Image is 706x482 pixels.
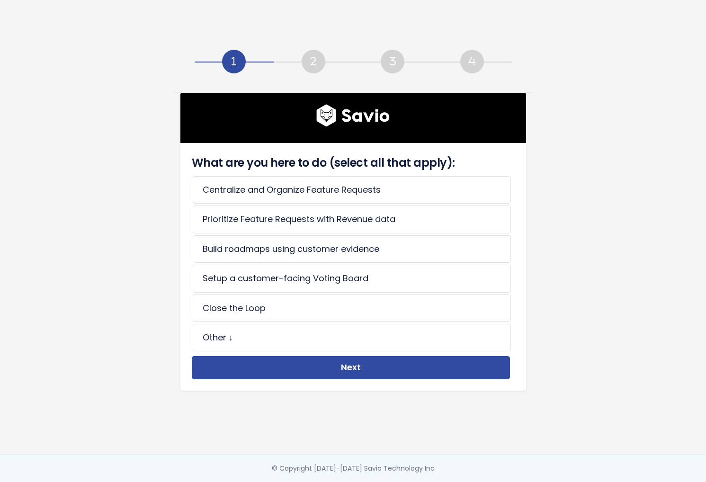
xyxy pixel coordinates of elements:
[272,463,435,474] div: © Copyright [DATE]-[DATE] Savio Technology Inc
[193,235,511,263] li: Build roadmaps using customer evidence
[192,356,510,379] button: Next
[193,324,511,351] li: Other ↓
[192,154,510,171] h4: What are you here to do (select all that apply):
[193,176,511,204] li: Centralize and Organize Feature Requests
[316,104,390,127] img: logo600x187.a314fd40982d.png
[193,205,511,233] li: Prioritize Feature Requests with Revenue data
[193,265,511,292] li: Setup a customer-facing Voting Board
[193,295,511,322] li: Close the Loop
